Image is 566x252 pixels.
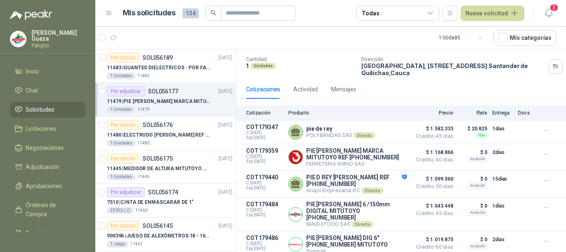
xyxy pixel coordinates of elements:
[246,174,283,181] p: COT179440
[137,106,150,113] p: 11479
[492,147,513,157] p: 2 días
[492,174,513,184] p: 15 días
[137,140,150,147] p: 11480
[492,235,513,245] p: 2 días
[412,157,453,162] span: Crédito 60 días
[26,229,56,238] span: Remisiones
[468,156,487,162] div: Incluido
[26,86,38,95] span: Chat
[107,221,139,231] div: Por cotizar
[518,110,535,116] p: Docs
[246,186,283,191] span: Exp: [DATE]
[412,134,453,139] span: Crédito 45 días
[246,130,283,135] span: C: [DATE]
[26,105,54,114] span: Solicitudes
[361,62,545,76] p: [GEOGRAPHIC_DATA], [STREET_ADDRESS] Santander de Quilichao , Cauca
[541,6,556,21] button: 2
[130,241,143,247] p: 11461
[95,83,236,117] a: Por adjudicarSOL056177[DATE] 11479 |PIE [PERSON_NAME] MARCA MITUTOYO REF [PHONE_NUMBER]1 Unidades...
[137,174,150,180] p: 11445
[218,88,232,95] p: [DATE]
[107,232,210,240] p: 900396 | JUEGO DE ALEXÓMETROS 18 - 160 mm x 0,01 mm 2824-S3
[493,30,556,46] button: Mís categorías
[218,188,232,196] p: [DATE]
[10,121,85,137] a: Licitaciones
[246,208,283,213] span: C: [DATE]
[412,235,453,245] span: $ 1.019.875
[362,9,379,18] div: Todas
[246,159,283,164] span: Exp: [DATE]
[361,56,545,62] p: Dirección
[10,159,85,175] a: Adjudicación
[31,43,85,48] p: Patojito
[26,143,64,152] span: Negociaciones
[246,62,249,69] p: 1
[143,223,173,229] p: SOL056145
[107,174,135,180] div: 1 Unidades
[468,243,487,250] div: Incluido
[218,222,232,230] p: [DATE]
[246,213,283,218] span: Exp: [DATE]
[306,235,407,248] p: PIE [PERSON_NAME] DIG 6" [PHONE_NUMBER] MITUTOYO
[246,147,283,154] p: COT179359
[107,154,139,164] div: Por cotizar
[246,201,283,208] p: COT179484
[31,30,85,42] p: [PERSON_NAME] Guaza
[182,8,199,18] span: 134
[95,184,236,218] a: Por adjudicarSOL056174[DATE] 7510 |CINTA DE ENMASCARAR DE 1"20 ROLLO11460
[143,156,173,161] p: SOL056175
[26,162,59,171] span: Adjudicación
[107,86,145,96] div: Por adjudicar
[288,110,407,116] p: Producto
[107,131,210,139] p: 11480 | ELECTRODO [PERSON_NAME] REF HI1131B
[10,197,85,222] a: Órdenes de Compra
[10,64,85,79] a: Inicio
[306,147,407,161] p: PIE [PERSON_NAME] MARCA MITUTOYO REF [PHONE_NUMBER]
[289,208,302,221] img: Company Logo
[107,120,139,130] div: Por cotizar
[412,201,453,211] span: $ 1.043.448
[458,235,487,245] p: $ 0
[107,207,133,214] div: 20 ROLLO
[26,67,39,76] span: Inicio
[95,150,236,184] a: Por cotizarSOL056175[DATE] 11445 |MEDIDOR DE ALTURA MITUTOYO QM-Height 518-2451 Unidades11445
[289,237,302,251] img: Company Logo
[26,201,77,219] span: Órdenes de Compra
[306,201,407,221] p: PIE [PERSON_NAME] 6 /150mm DIGITAL MITUTOYO [PHONE_NUMBER]
[107,198,194,206] p: 7510 | CINTA DE ENMASCARAR DE 1"
[468,182,487,189] div: Incluido
[306,125,375,132] p: pie de rey
[107,98,210,105] p: 11479 | PIE [PERSON_NAME] MARCA MITUTOYO REF [PHONE_NUMBER]
[10,31,26,47] img: Company Logo
[107,241,128,247] div: 1 Juego
[331,85,356,94] div: Mensajes
[218,155,232,163] p: [DATE]
[361,187,383,194] div: Directo
[492,201,513,211] p: 1 días
[412,174,453,184] span: $ 1.099.560
[26,124,56,133] span: Licitaciones
[412,184,453,189] span: Crédito 30 días
[107,73,135,79] div: 1 Unidades
[492,110,513,116] p: Entrega
[306,132,375,139] p: POLYBANDAS SAS
[461,6,524,21] button: Nueva solicitud
[458,110,487,116] p: Flete
[250,63,276,69] div: Unidades
[246,124,283,130] p: COT179347
[143,55,173,61] p: SOL056189
[10,10,52,20] img: Logo peakr
[293,85,318,94] div: Actividad
[351,221,373,228] div: Directo
[289,150,302,164] img: Company Logo
[306,174,407,187] p: PIE D REY [PERSON_NAME] REF [PHONE_NUMBER]
[107,165,210,173] p: 11445 | MEDIDOR DE ALTURA MITUTOYO QM-Height 518-245
[476,132,487,139] div: Flex
[246,241,283,246] span: C: [DATE]
[306,187,407,194] p: Grupo Empresarial IFC
[218,54,232,62] p: [DATE]
[412,211,453,216] span: Crédito 45 días
[439,31,487,44] div: 1 - 50 de 85
[95,49,236,83] a: Por cotizarSOL056189[DATE] 11483 |GUANTES DIELECTRICOS - POR FAVOR ADJUNTAR SU FICHA TECNICA1 Uni...
[353,132,375,139] div: Directo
